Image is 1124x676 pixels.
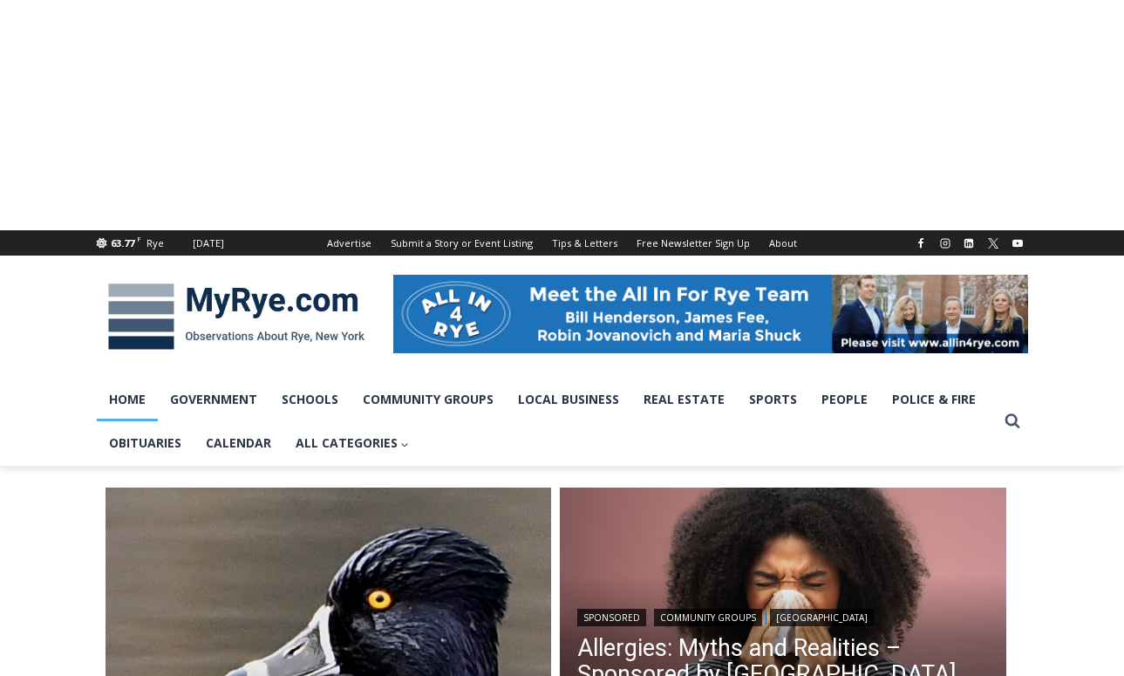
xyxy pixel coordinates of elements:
[577,609,646,626] a: Sponsored
[627,230,760,256] a: Free Newsletter Sign Up
[194,421,283,465] a: Calendar
[737,378,809,421] a: Sports
[770,609,874,626] a: [GEOGRAPHIC_DATA]
[158,378,269,421] a: Government
[809,378,880,421] a: People
[296,434,410,453] span: All Categories
[283,421,422,465] a: All Categories
[506,378,631,421] a: Local Business
[935,233,956,254] a: Instagram
[910,233,931,254] a: Facebook
[97,378,997,466] nav: Primary Navigation
[1007,233,1028,254] a: YouTube
[880,378,988,421] a: Police & Fire
[542,230,627,256] a: Tips & Letters
[317,230,381,256] a: Advertise
[577,605,989,626] div: | |
[760,230,807,256] a: About
[393,275,1028,353] img: All in for Rye
[983,233,1004,254] a: X
[317,230,807,256] nav: Secondary Navigation
[97,271,376,362] img: MyRye.com
[111,236,134,249] span: 63.77
[193,236,224,251] div: [DATE]
[97,378,158,421] a: Home
[654,609,762,626] a: Community Groups
[381,230,542,256] a: Submit a Story or Event Listing
[97,421,194,465] a: Obituaries
[997,406,1028,437] button: View Search Form
[269,378,351,421] a: Schools
[958,233,979,254] a: Linkedin
[137,234,141,243] span: F
[351,378,506,421] a: Community Groups
[631,378,737,421] a: Real Estate
[146,236,164,251] div: Rye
